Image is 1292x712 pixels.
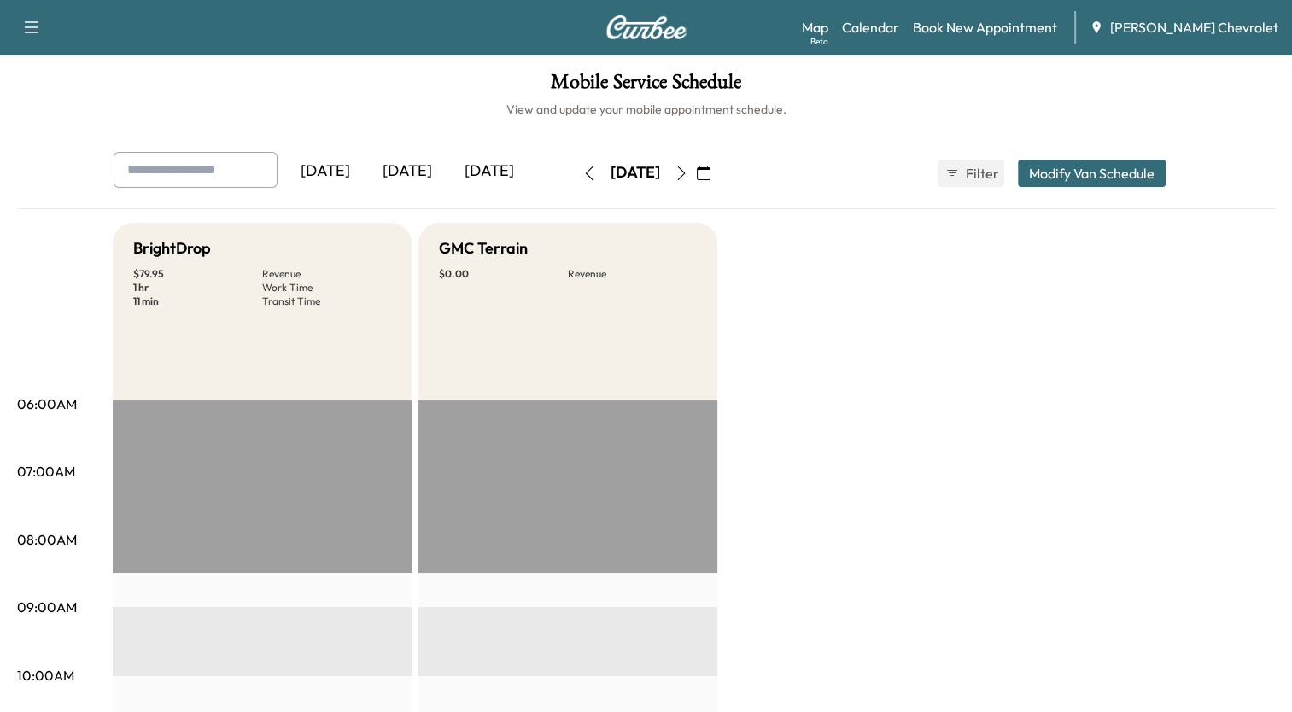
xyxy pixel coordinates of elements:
p: 08:00AM [17,529,77,550]
p: Work Time [262,281,391,295]
p: 09:00AM [17,597,77,617]
p: 07:00AM [17,461,75,481]
p: 06:00AM [17,394,77,414]
div: [DATE] [366,152,448,191]
img: Curbee Logo [605,15,687,39]
a: Book New Appointment [913,17,1057,38]
h6: View and update your mobile appointment schedule. [17,101,1275,118]
p: $ 0.00 [439,267,568,281]
h1: Mobile Service Schedule [17,72,1275,101]
span: [PERSON_NAME] Chevrolet [1110,17,1278,38]
div: [DATE] [284,152,366,191]
p: Revenue [568,267,697,281]
div: [DATE] [448,152,530,191]
h5: BrightDrop [133,236,211,260]
span: Filter [966,163,997,184]
p: Transit Time [262,295,391,308]
div: [DATE] [611,162,660,184]
p: 10:00AM [17,665,74,686]
a: MapBeta [802,17,828,38]
p: Revenue [262,267,391,281]
h5: GMC Terrain [439,236,528,260]
div: Beta [810,35,828,48]
p: $ 79.95 [133,267,262,281]
button: Modify Van Schedule [1018,160,1166,187]
p: 1 hr [133,281,262,295]
a: Calendar [842,17,899,38]
p: 11 min [133,295,262,308]
button: Filter [938,160,1004,187]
